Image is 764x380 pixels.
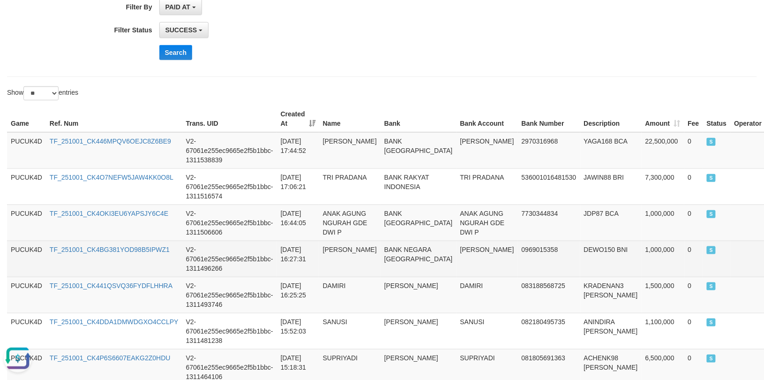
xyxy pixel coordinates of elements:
[182,241,277,277] td: V2-67061e255ec9665e2f5b1bbc-1311496266
[381,205,457,241] td: BANK [GEOGRAPHIC_DATA]
[580,106,642,132] th: Description
[707,138,716,146] span: SUCCESS
[277,132,319,169] td: [DATE] 17:44:52
[277,106,319,132] th: Created At: activate to sort column ascending
[277,313,319,349] td: [DATE] 15:52:03
[518,241,580,277] td: 0969015358
[159,45,193,60] button: Search
[50,210,168,217] a: TF_251001_CK4OKI3EU6YAPSJY6C4E
[580,241,642,277] td: DEWO150 BNI
[159,22,209,38] button: SUCCESS
[642,132,684,169] td: 22,500,000
[642,168,684,205] td: 7,300,000
[182,168,277,205] td: V2-67061e255ec9665e2f5b1bbc-1311516574
[182,205,277,241] td: V2-67061e255ec9665e2f5b1bbc-1311506606
[277,168,319,205] td: [DATE] 17:06:21
[707,319,716,327] span: SUCCESS
[518,205,580,241] td: 7730344834
[381,106,457,132] th: Bank
[4,4,32,32] button: Open LiveChat chat widget
[518,106,580,132] th: Bank Number
[518,277,580,313] td: 083188568725
[50,282,172,289] a: TF_251001_CK441QSVQ36FYDFLHHRA
[580,277,642,313] td: KRADENAN3 [PERSON_NAME]
[457,241,518,277] td: [PERSON_NAME]
[319,205,381,241] td: ANAK AGUNG NGURAH GDE DWI P
[7,241,46,277] td: PUCUK4D
[277,205,319,241] td: [DATE] 16:44:05
[277,277,319,313] td: [DATE] 16:25:25
[684,106,703,132] th: Fee
[381,241,457,277] td: BANK NEGARA [GEOGRAPHIC_DATA]
[642,313,684,349] td: 1,100,000
[381,277,457,313] td: [PERSON_NAME]
[7,132,46,169] td: PUCUK4D
[182,132,277,169] td: V2-67061e255ec9665e2f5b1bbc-1311538839
[50,246,170,253] a: TF_251001_CK4BG381YOD98B5IPWZ1
[580,168,642,205] td: JAWIN88 BRI
[457,277,518,313] td: DAMIRI
[707,174,716,182] span: SUCCESS
[684,168,703,205] td: 0
[518,168,580,205] td: 536001016481530
[319,168,381,205] td: TRI PRADANA
[457,205,518,241] td: ANAK AGUNG NGURAH GDE DWI P
[182,313,277,349] td: V2-67061e255ec9665e2f5b1bbc-1311481238
[580,313,642,349] td: ANINDIRA [PERSON_NAME]
[381,132,457,169] td: BANK [GEOGRAPHIC_DATA]
[165,26,197,34] span: SUCCESS
[7,277,46,313] td: PUCUK4D
[277,241,319,277] td: [DATE] 16:27:31
[46,106,182,132] th: Ref. Num
[457,168,518,205] td: TRI PRADANA
[684,205,703,241] td: 0
[7,313,46,349] td: PUCUK4D
[684,277,703,313] td: 0
[684,132,703,169] td: 0
[319,313,381,349] td: SANUSI
[707,282,716,290] span: SUCCESS
[381,313,457,349] td: [PERSON_NAME]
[50,174,173,181] a: TF_251001_CK4O7NEFW5JAW4KK0O8L
[457,313,518,349] td: SANUSI
[684,313,703,349] td: 0
[7,106,46,132] th: Game
[182,106,277,132] th: Trans. UID
[50,354,171,362] a: TF_251001_CK4P6S6607EAKG2Z0HDU
[381,168,457,205] td: BANK RAKYAT INDONESIA
[7,86,78,100] label: Show entries
[457,106,518,132] th: Bank Account
[50,137,171,145] a: TF_251001_CK446MPQV6OEJC8Z6BE9
[707,355,716,363] span: SUCCESS
[703,106,731,132] th: Status
[457,132,518,169] td: [PERSON_NAME]
[319,106,381,132] th: Name
[7,205,46,241] td: PUCUK4D
[50,318,179,326] a: TF_251001_CK4DDA1DMWDGXO4CCLPY
[642,241,684,277] td: 1,000,000
[707,246,716,254] span: SUCCESS
[518,132,580,169] td: 2970316968
[23,86,59,100] select: Showentries
[707,210,716,218] span: SUCCESS
[642,205,684,241] td: 1,000,000
[319,241,381,277] td: [PERSON_NAME]
[580,205,642,241] td: JDP87 BCA
[319,132,381,169] td: [PERSON_NAME]
[165,3,190,11] span: PAID AT
[580,132,642,169] td: YAGA168 BCA
[518,313,580,349] td: 082180495735
[684,241,703,277] td: 0
[182,277,277,313] td: V2-67061e255ec9665e2f5b1bbc-1311493746
[319,277,381,313] td: DAMIRI
[7,168,46,205] td: PUCUK4D
[642,277,684,313] td: 1,500,000
[642,106,684,132] th: Amount: activate to sort column ascending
